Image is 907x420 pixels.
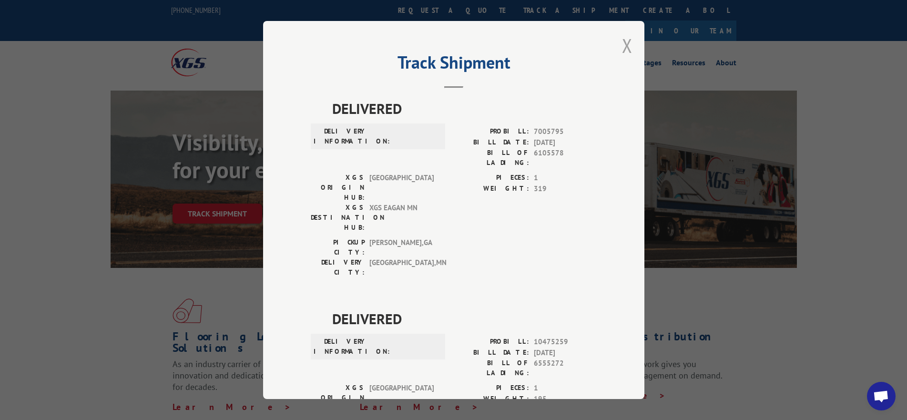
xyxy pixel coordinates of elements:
[454,358,529,378] label: BILL OF LADING:
[454,184,529,195] label: WEIGHT:
[454,348,529,359] label: BILL DATE:
[369,173,434,203] span: [GEOGRAPHIC_DATA]
[311,237,365,257] label: PICKUP CITY:
[534,337,597,348] span: 10475259
[454,173,529,184] label: PIECES:
[332,98,597,119] span: DELIVERED
[534,137,597,148] span: [DATE]
[534,383,597,394] span: 1
[622,33,632,58] button: Close modal
[314,337,367,357] label: DELIVERY INFORMATION:
[534,394,597,405] span: 195
[369,237,434,257] span: [PERSON_NAME] , GA
[454,137,529,148] label: BILL DATE:
[534,148,597,168] span: 6105578
[454,383,529,394] label: PIECES:
[454,394,529,405] label: WEIGHT:
[311,173,365,203] label: XGS ORIGIN HUB:
[314,126,367,146] label: DELIVERY INFORMATION:
[867,382,896,410] div: Open chat
[534,348,597,359] span: [DATE]
[369,383,434,413] span: [GEOGRAPHIC_DATA]
[534,173,597,184] span: 1
[369,203,434,233] span: XGS EAGAN MN
[534,184,597,195] span: 319
[332,308,597,329] span: DELIVERED
[454,337,529,348] label: PROBILL:
[534,358,597,378] span: 6555272
[311,56,597,74] h2: Track Shipment
[311,257,365,277] label: DELIVERY CITY:
[454,126,529,137] label: PROBILL:
[534,126,597,137] span: 7005795
[454,148,529,168] label: BILL OF LADING:
[311,383,365,413] label: XGS ORIGIN HUB:
[369,257,434,277] span: [GEOGRAPHIC_DATA] , MN
[311,203,365,233] label: XGS DESTINATION HUB:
